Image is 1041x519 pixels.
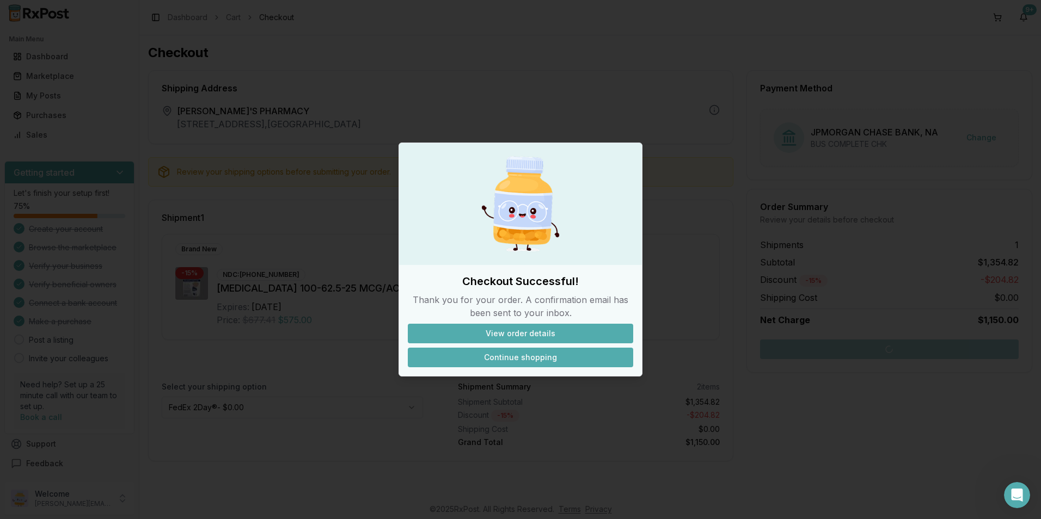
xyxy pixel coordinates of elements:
[1004,482,1030,508] iframe: Intercom live chat
[468,152,573,256] img: Happy Pill Bottle
[408,293,633,319] p: Thank you for your order. A confirmation email has been sent to your inbox.
[408,324,633,343] button: View order details
[408,348,633,367] button: Continue shopping
[408,274,633,289] h2: Checkout Successful!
